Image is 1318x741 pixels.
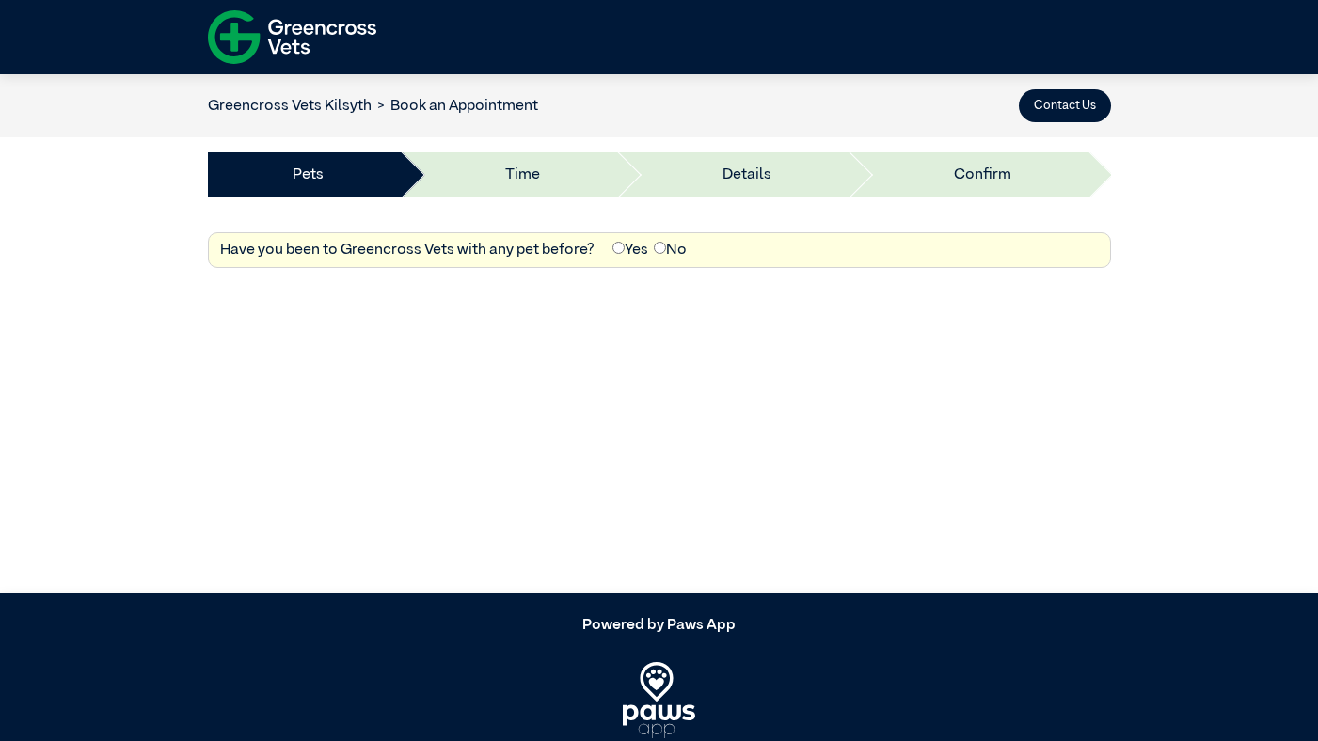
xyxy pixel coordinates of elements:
input: No [654,242,666,254]
a: Pets [293,164,324,186]
img: f-logo [208,5,376,70]
button: Contact Us [1019,89,1111,122]
a: Greencross Vets Kilsyth [208,99,372,114]
li: Book an Appointment [372,95,539,118]
label: No [654,239,687,261]
img: PawsApp [623,662,695,737]
input: Yes [612,242,625,254]
label: Yes [612,239,648,261]
nav: breadcrumb [208,95,539,118]
h5: Powered by Paws App [208,617,1111,635]
label: Have you been to Greencross Vets with any pet before? [220,239,595,261]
